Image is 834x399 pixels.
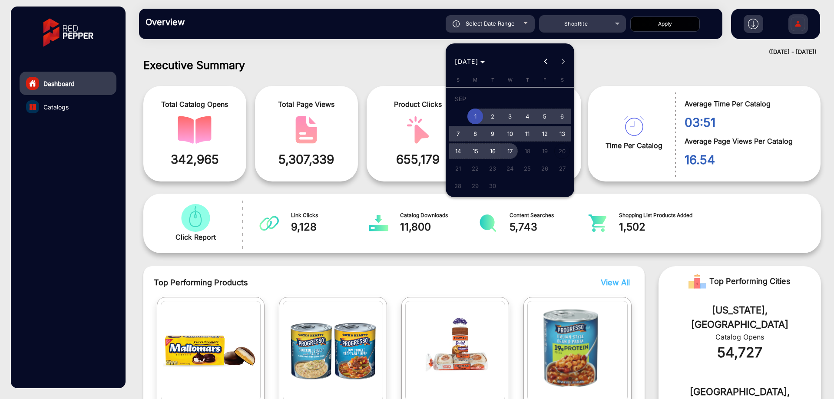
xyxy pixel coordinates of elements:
button: September 9, 2025 [484,125,501,142]
span: 4 [520,109,535,124]
span: 3 [502,109,518,124]
button: Choose month and year [451,54,488,69]
span: 23 [485,161,500,176]
button: September 10, 2025 [501,125,519,142]
button: September 2, 2025 [484,108,501,125]
button: September 30, 2025 [484,177,501,195]
span: 22 [467,161,483,176]
button: Previous month [537,53,555,70]
button: September 8, 2025 [467,125,484,142]
button: September 7, 2025 [449,125,467,142]
button: September 27, 2025 [553,160,571,177]
span: 18 [520,143,535,159]
td: SEP [449,90,571,108]
span: 24 [502,161,518,176]
span: 1 [467,109,483,124]
span: T [491,77,494,83]
button: September 4, 2025 [519,108,536,125]
span: 2 [485,109,500,124]
span: 19 [537,143,553,159]
span: F [543,77,546,83]
button: September 24, 2025 [501,160,519,177]
button: September 12, 2025 [536,125,553,142]
span: 14 [450,143,466,159]
button: September 17, 2025 [501,142,519,160]
button: September 28, 2025 [449,177,467,195]
button: September 20, 2025 [553,142,571,160]
span: 11 [520,126,535,142]
span: T [526,77,529,83]
button: September 16, 2025 [484,142,501,160]
button: September 13, 2025 [553,125,571,142]
span: M [473,77,477,83]
span: 27 [554,161,570,176]
span: S [457,77,460,83]
span: [DATE] [455,58,478,65]
span: 6 [554,109,570,124]
span: 9 [485,126,500,142]
span: 30 [485,178,500,194]
button: September 3, 2025 [501,108,519,125]
span: 13 [554,126,570,142]
span: 5 [537,109,553,124]
button: September 1, 2025 [467,108,484,125]
span: 17 [502,143,518,159]
span: 12 [537,126,553,142]
span: 25 [520,161,535,176]
button: September 21, 2025 [449,160,467,177]
button: September 26, 2025 [536,160,553,177]
button: September 29, 2025 [467,177,484,195]
span: 21 [450,161,466,176]
button: September 19, 2025 [536,142,553,160]
span: W [508,77,513,83]
span: 10 [502,126,518,142]
button: September 14, 2025 [449,142,467,160]
span: 7 [450,126,466,142]
span: 16 [485,143,500,159]
span: S [561,77,564,83]
button: September 25, 2025 [519,160,536,177]
span: 20 [554,143,570,159]
span: 29 [467,178,483,194]
button: September 6, 2025 [553,108,571,125]
button: September 23, 2025 [484,160,501,177]
span: 28 [450,178,466,194]
span: 8 [467,126,483,142]
span: 15 [467,143,483,159]
button: September 5, 2025 [536,108,553,125]
span: 26 [537,161,553,176]
button: September 11, 2025 [519,125,536,142]
button: September 18, 2025 [519,142,536,160]
button: September 15, 2025 [467,142,484,160]
button: September 22, 2025 [467,160,484,177]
